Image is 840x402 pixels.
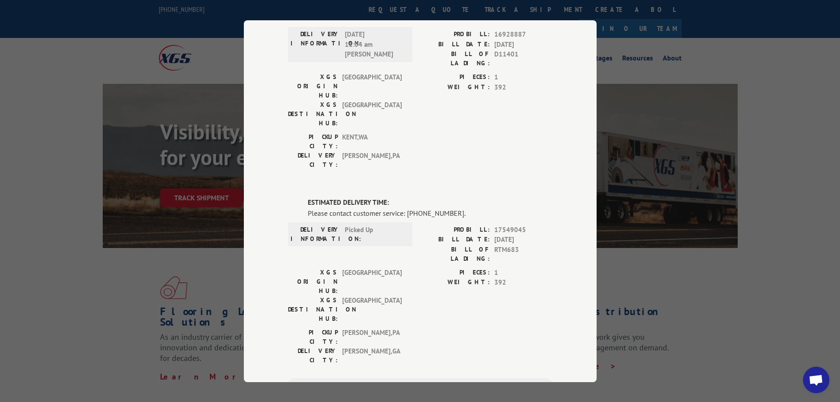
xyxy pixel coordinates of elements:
span: [GEOGRAPHIC_DATA] [342,100,402,128]
span: DELIVERED [308,3,553,23]
label: BILL OF LADING: [420,49,490,68]
label: BILL DATE: [420,39,490,49]
label: BILL DATE: [420,235,490,245]
span: 16928887 [494,30,553,40]
label: DELIVERY CITY: [288,346,338,364]
span: 392 [494,278,553,288]
label: XGS ORIGIN HUB: [288,72,338,100]
label: PIECES: [420,72,490,83]
span: [DATE] [494,235,553,245]
label: DELIVERY INFORMATION: [291,30,340,60]
span: 1 [494,72,553,83]
span: [PERSON_NAME] , PA [342,151,402,169]
label: XGS DESTINATION HUB: [288,295,338,323]
span: 17549045 [494,225,553,235]
label: DELIVERY INFORMATION: [291,225,340,243]
label: PICKUP CITY: [288,132,338,151]
span: 392 [494,82,553,92]
span: [PERSON_NAME] , GA [342,346,402,364]
a: Open chat [803,367,829,393]
span: [DATE] 11:04 am [PERSON_NAME] [345,30,404,60]
span: KENT , WA [342,132,402,151]
span: [GEOGRAPHIC_DATA] [342,295,402,323]
label: DELIVERY CITY: [288,151,338,169]
label: PROBILL: [420,225,490,235]
span: [GEOGRAPHIC_DATA] [342,72,402,100]
label: XGS ORIGIN HUB: [288,267,338,295]
label: XGS DESTINATION HUB: [288,100,338,128]
span: [GEOGRAPHIC_DATA] [342,267,402,295]
div: Please contact customer service: [PHONE_NUMBER]. [308,207,553,218]
span: Picked Up [345,225,404,243]
label: WEIGHT: [420,82,490,92]
label: PICKUP CITY: [288,327,338,346]
span: 1 [494,267,553,278]
span: [DATE] [494,39,553,49]
label: WEIGHT: [420,278,490,288]
span: [PERSON_NAME] , PA [342,327,402,346]
span: D11401 [494,49,553,68]
label: ESTIMATED DELIVERY TIME: [308,198,553,208]
label: PROBILL: [420,30,490,40]
label: PIECES: [420,267,490,278]
span: RTM683 [494,244,553,263]
label: BILL OF LADING: [420,244,490,263]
